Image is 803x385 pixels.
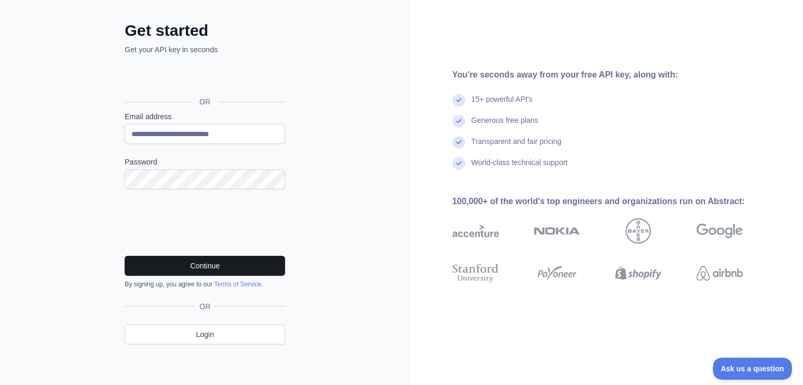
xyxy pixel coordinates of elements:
a: Login [125,324,285,344]
label: Password [125,157,285,167]
div: 15+ powerful API's [471,94,533,115]
div: You're seconds away from your free API key, along with: [452,69,777,81]
span: OR [195,301,215,312]
iframe: reCAPTCHA [125,202,285,243]
img: check mark [452,136,465,149]
div: World-class technical support [471,157,568,178]
span: OR [191,97,219,107]
div: 100,000+ of the world's top engineers and organizations run on Abstract: [452,195,777,208]
label: Email address [125,111,285,122]
img: shopify [615,262,662,285]
iframe: Toggle Customer Support [713,358,792,380]
a: Terms of Service [214,281,261,288]
h2: Get started [125,21,285,40]
img: check mark [452,94,465,107]
img: bayer [626,218,651,244]
img: airbnb [696,262,743,285]
button: Continue [125,256,285,276]
img: stanford university [452,262,499,285]
div: By signing up, you agree to our . [125,280,285,288]
div: Generous free plans [471,115,539,136]
img: accenture [452,218,499,244]
img: check mark [452,157,465,170]
img: check mark [452,115,465,128]
iframe: Kirjaudu Google-tilillä -painike [119,66,288,90]
div: Transparent and fair pricing [471,136,562,157]
p: Get your API key in seconds [125,44,285,55]
img: payoneer [534,262,580,285]
img: nokia [534,218,580,244]
img: google [696,218,743,244]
